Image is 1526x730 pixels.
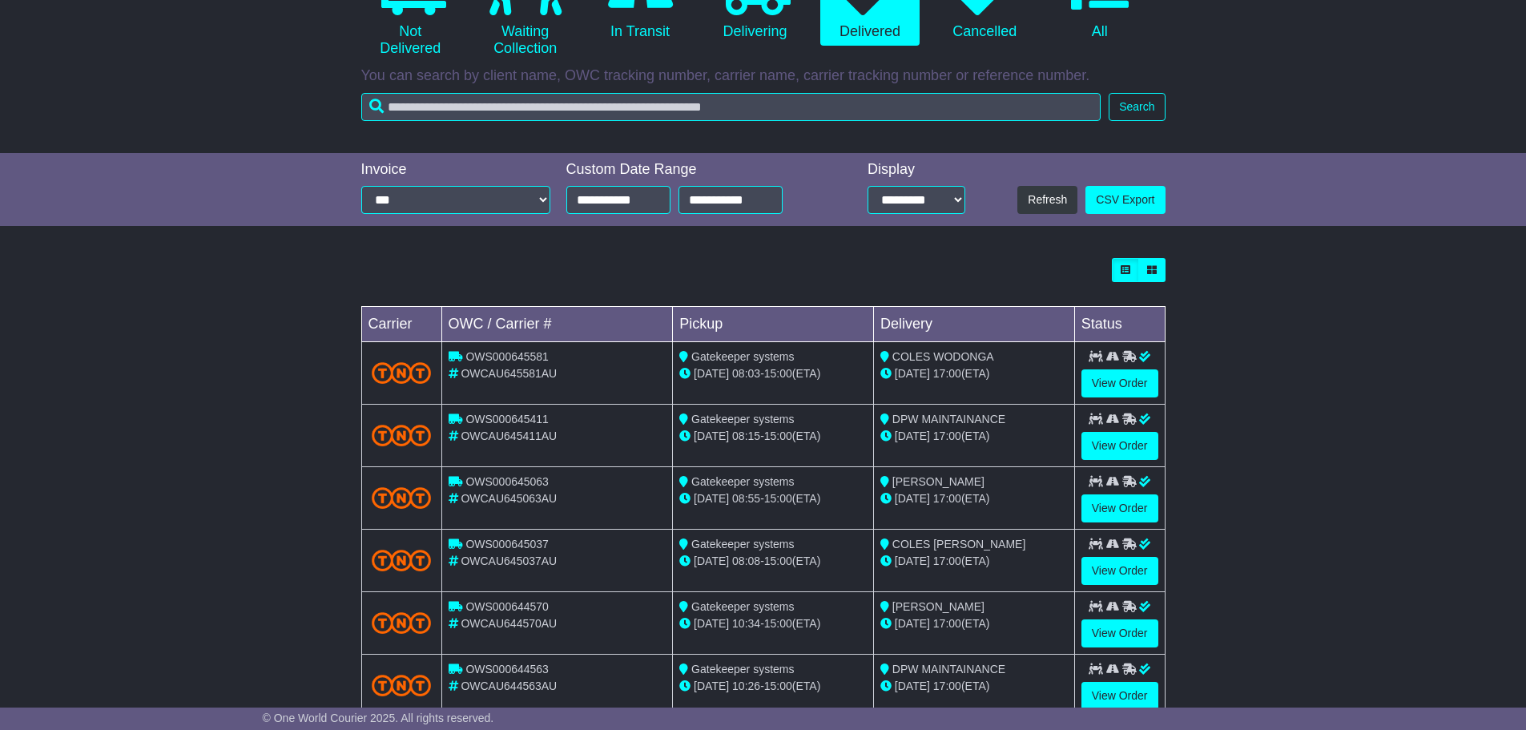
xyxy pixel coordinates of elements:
span: © One World Courier 2025. All rights reserved. [263,712,494,724]
span: 15:00 [764,617,792,630]
span: Gatekeeper systems [691,600,794,613]
span: 17:00 [933,492,961,505]
span: [DATE] [694,555,729,567]
span: OWCAU645063AU [461,492,557,505]
img: TNT_Domestic.png [372,612,432,634]
span: Gatekeeper systems [691,413,794,425]
span: OWCAU645581AU [461,367,557,380]
span: 17:00 [933,367,961,380]
p: You can search by client name, OWC tracking number, carrier name, carrier tracking number or refe... [361,67,1166,85]
div: (ETA) [880,490,1068,507]
div: Custom Date Range [566,161,823,179]
span: [DATE] [694,617,729,630]
img: TNT_Domestic.png [372,362,432,384]
span: 15:00 [764,680,792,692]
span: 15:00 [764,367,792,380]
span: [DATE] [895,680,930,692]
span: OWS000645037 [465,538,549,551]
span: OWCAU645411AU [461,430,557,442]
div: - (ETA) [679,490,867,507]
span: [DATE] [694,430,729,442]
span: 08:15 [732,430,760,442]
a: View Order [1081,619,1158,647]
td: Carrier [361,307,441,342]
div: (ETA) [880,678,1068,695]
span: 17:00 [933,617,961,630]
button: Refresh [1017,186,1077,214]
span: [DATE] [895,617,930,630]
div: Invoice [361,161,550,179]
span: 17:00 [933,430,961,442]
span: Gatekeeper systems [691,663,794,676]
span: 10:26 [732,680,760,692]
td: Status [1074,307,1165,342]
a: View Order [1081,557,1158,585]
span: 08:08 [732,555,760,567]
span: OWS000644570 [465,600,549,613]
span: Gatekeeper systems [691,350,794,363]
img: TNT_Domestic.png [372,550,432,571]
span: [DATE] [694,492,729,505]
img: TNT_Domestic.png [372,487,432,509]
a: View Order [1081,682,1158,710]
span: OWS000645063 [465,475,549,488]
div: - (ETA) [679,428,867,445]
span: [DATE] [895,555,930,567]
span: [DATE] [694,367,729,380]
span: OWS000645581 [465,350,549,363]
div: Display [868,161,965,179]
span: 08:55 [732,492,760,505]
span: COLES [PERSON_NAME] [892,538,1026,551]
div: - (ETA) [679,615,867,632]
span: [PERSON_NAME] [892,475,984,488]
a: View Order [1081,432,1158,460]
td: Delivery [873,307,1074,342]
span: 17:00 [933,680,961,692]
span: OWCAU645037AU [461,555,557,567]
span: 15:00 [764,555,792,567]
a: View Order [1081,494,1158,522]
div: - (ETA) [679,553,867,570]
span: 15:00 [764,430,792,442]
span: [DATE] [895,492,930,505]
img: TNT_Domestic.png [372,675,432,696]
div: (ETA) [880,428,1068,445]
span: 08:03 [732,367,760,380]
div: - (ETA) [679,678,867,695]
span: [DATE] [895,367,930,380]
span: [PERSON_NAME] [892,600,984,613]
a: CSV Export [1085,186,1165,214]
div: - (ETA) [679,365,867,382]
span: DPW MAINTAINANCE [892,663,1005,676]
span: 10:34 [732,617,760,630]
span: [DATE] [694,680,729,692]
span: OWCAU644563AU [461,680,557,692]
button: Search [1109,93,1165,121]
span: 17:00 [933,555,961,567]
div: (ETA) [880,553,1068,570]
span: 15:00 [764,492,792,505]
span: OWCAU644570AU [461,617,557,630]
span: OWS000644563 [465,663,549,676]
span: COLES WODONGA [892,350,994,363]
span: Gatekeeper systems [691,538,794,551]
td: OWC / Carrier # [441,307,673,342]
div: (ETA) [880,615,1068,632]
td: Pickup [673,307,874,342]
img: TNT_Domestic.png [372,425,432,446]
a: View Order [1081,369,1158,397]
span: Gatekeeper systems [691,475,794,488]
div: (ETA) [880,365,1068,382]
span: [DATE] [895,430,930,442]
span: DPW MAINTAINANCE [892,413,1005,425]
span: OWS000645411 [465,413,549,425]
